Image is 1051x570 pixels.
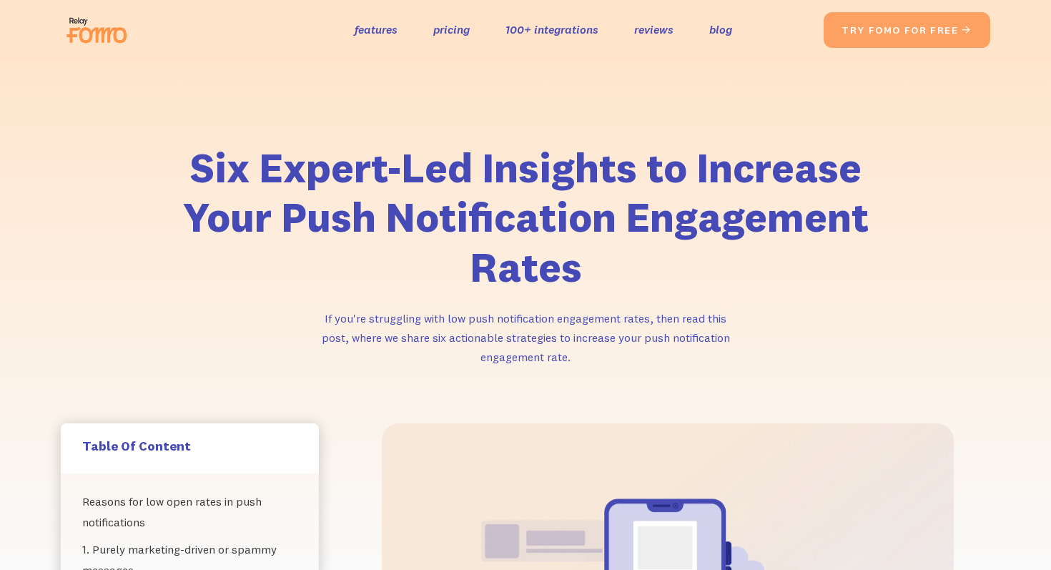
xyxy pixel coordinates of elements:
[709,19,732,40] a: blog
[161,143,890,293] h1: Six Expert-Led Insights to Increase Your Push Notification Engagement Rates
[634,19,673,40] a: reviews
[355,19,398,40] a: features
[433,19,470,40] a: pricing
[961,24,972,36] span: 
[82,438,297,454] h5: Table Of Content
[82,488,297,536] a: Reasons for low open rates in push notifications
[505,19,598,40] a: 100+ integrations
[311,309,740,366] p: If you're struggling with low push notification engagement rates, then read this post, where we s...
[824,12,990,48] a: try fomo for free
